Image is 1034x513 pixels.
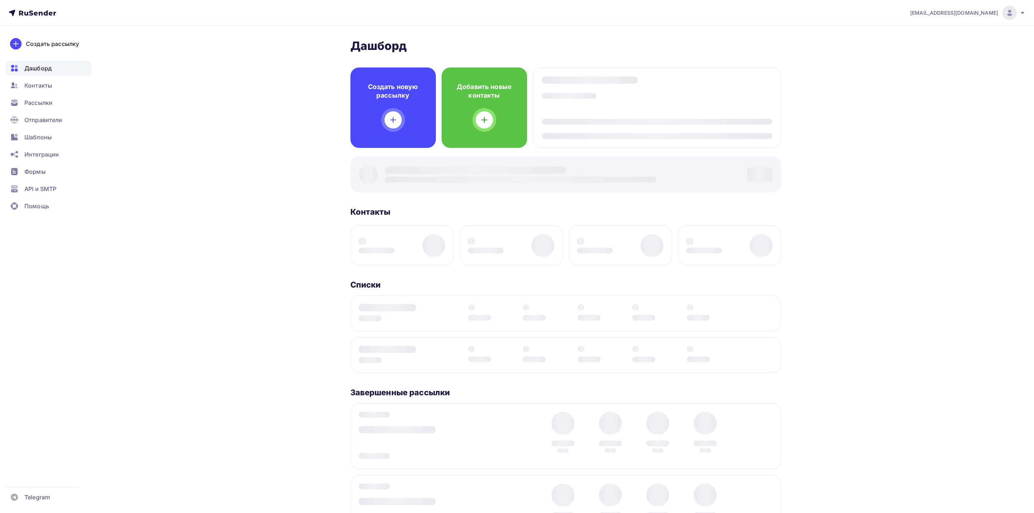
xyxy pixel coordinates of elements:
h3: Списки [350,280,381,290]
span: Формы [24,167,46,176]
span: Рассылки [24,98,52,107]
span: [EMAIL_ADDRESS][DOMAIN_NAME] [910,9,998,17]
a: [EMAIL_ADDRESS][DOMAIN_NAME] [910,6,1025,20]
div: Создать рассылку [26,39,79,48]
a: Отправители [6,113,91,127]
span: API и SMTP [24,185,56,193]
h2: Дашборд [350,39,781,53]
span: Отправители [24,116,62,124]
span: Интеграции [24,150,59,159]
a: Формы [6,164,91,179]
a: Контакты [6,78,91,93]
span: Помощь [24,202,49,210]
a: Дашборд [6,61,91,75]
span: Шаблоны [24,133,52,141]
span: Контакты [24,81,52,90]
h3: Контакты [350,207,391,217]
h3: Завершенные рассылки [350,387,450,397]
h4: Добавить новые контакты [453,83,516,100]
a: Шаблоны [6,130,91,144]
h4: Создать новую рассылку [362,83,424,100]
span: Дашборд [24,64,52,73]
span: Telegram [24,493,50,502]
a: Рассылки [6,95,91,110]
